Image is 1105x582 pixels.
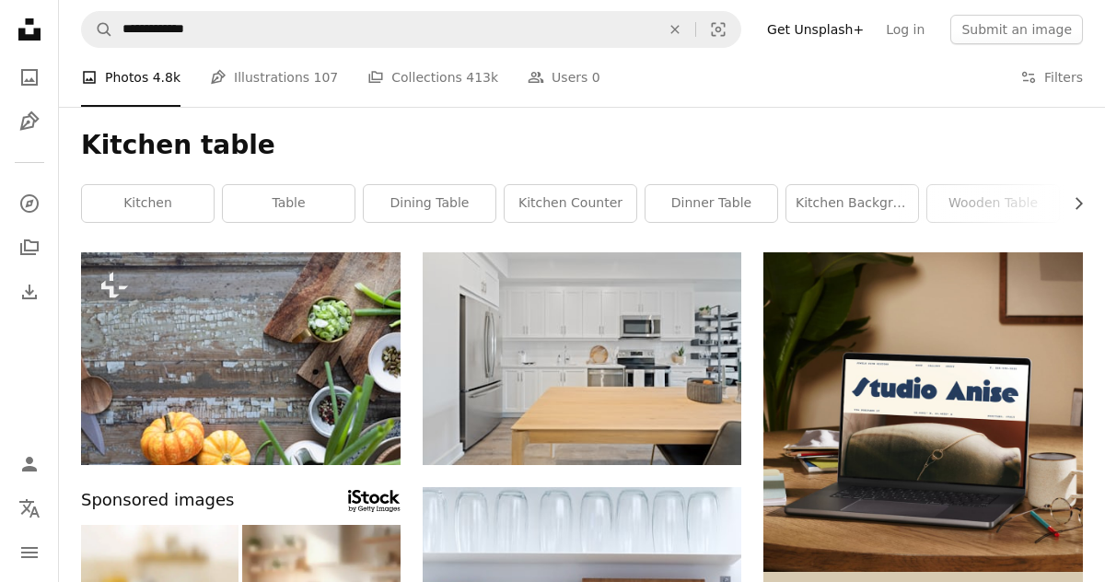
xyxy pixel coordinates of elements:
[1062,185,1083,222] button: scroll list to the right
[11,103,48,140] a: Illustrations
[82,12,113,47] button: Search Unsplash
[81,350,401,367] a: a wooden table topped with lots of different types of vegetables
[646,185,777,222] a: dinner table
[950,15,1083,44] button: Submit an image
[82,185,214,222] a: kitchen
[11,229,48,266] a: Collections
[11,446,48,483] a: Log in / Sign up
[528,48,600,107] a: Users 0
[11,11,48,52] a: Home — Unsplash
[314,67,339,87] span: 107
[11,534,48,571] button: Menu
[210,48,338,107] a: Illustrations 107
[81,11,741,48] form: Find visuals sitewide
[763,252,1083,572] img: file-1705123271268-c3eaf6a79b21image
[11,274,48,310] a: Download History
[11,490,48,527] button: Language
[1020,48,1083,107] button: Filters
[423,350,742,367] a: brown wooden table near silver french door refrigerator
[364,185,495,222] a: dining table
[81,252,401,465] img: a wooden table topped with lots of different types of vegetables
[11,59,48,96] a: Photos
[696,12,740,47] button: Visual search
[367,48,498,107] a: Collections 413k
[875,15,936,44] a: Log in
[81,129,1083,162] h1: Kitchen table
[466,67,498,87] span: 413k
[223,185,355,222] a: table
[592,67,600,87] span: 0
[81,487,234,514] span: Sponsored images
[756,15,875,44] a: Get Unsplash+
[927,185,1059,222] a: wooden table
[655,12,695,47] button: Clear
[11,185,48,222] a: Explore
[423,252,742,465] img: brown wooden table near silver french door refrigerator
[786,185,918,222] a: kitchen background
[505,185,636,222] a: kitchen counter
